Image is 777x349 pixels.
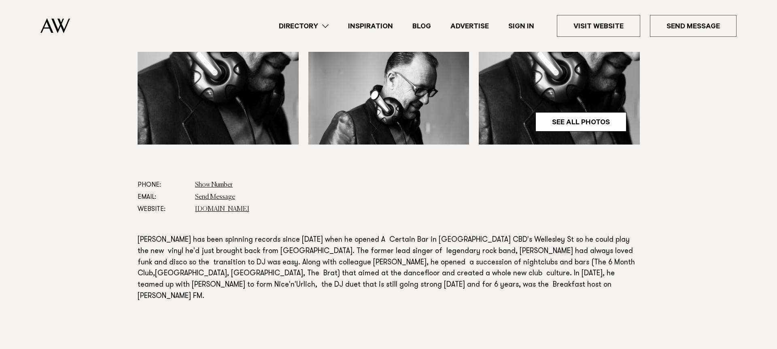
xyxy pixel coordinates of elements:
[195,206,249,213] a: [DOMAIN_NAME]
[499,21,544,32] a: Sign In
[269,21,338,32] a: Directory
[338,21,403,32] a: Inspiration
[138,179,189,191] dt: Phone:
[195,194,235,200] a: Send Message
[535,112,626,132] a: See All Photos
[441,21,499,32] a: Advertise
[138,191,189,203] dt: Email:
[195,182,233,188] a: Show Number
[40,18,70,33] img: Auckland Weddings Logo
[403,21,441,32] a: Blog
[138,235,639,302] p: [PERSON_NAME] has been spinning records since [DATE] when he opened A Certain Bar in [GEOGRAPHIC_...
[138,203,189,215] dt: Website:
[650,15,737,37] a: Send Message
[557,15,640,37] a: Visit Website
